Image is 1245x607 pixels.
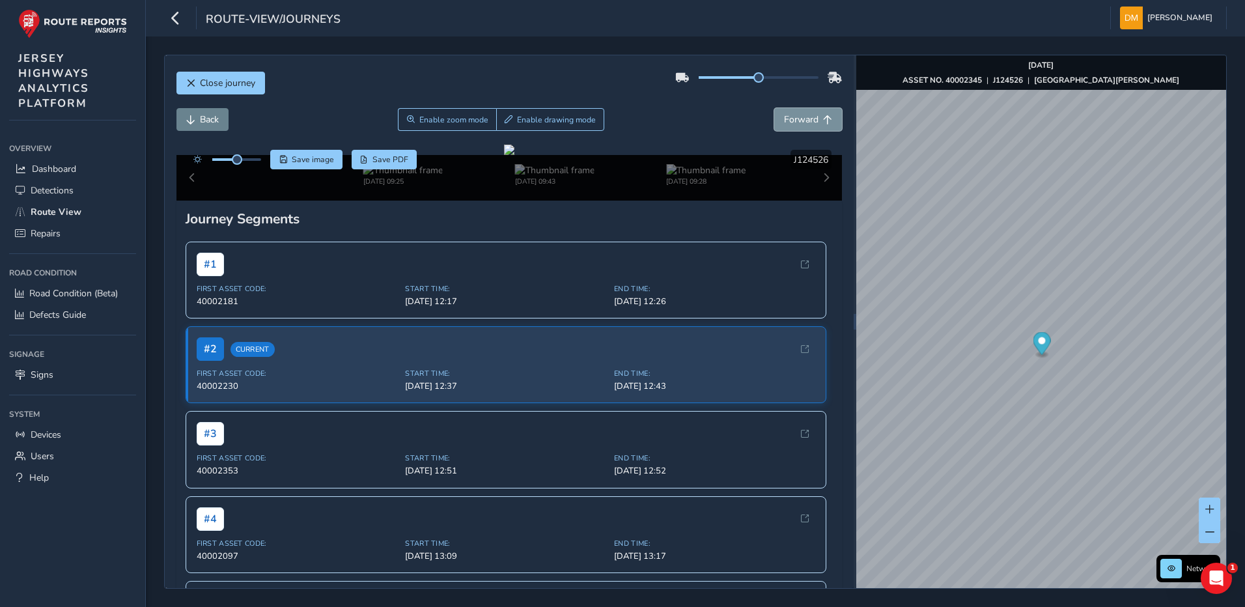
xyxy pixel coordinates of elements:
strong: J124526 [993,75,1023,85]
div: [DATE] 09:28 [666,176,746,186]
span: Start Time: [405,284,606,294]
span: Signs [31,369,53,381]
div: Map marker [1033,332,1050,359]
span: End Time: [614,539,815,548]
span: First Asset Code: [197,453,398,463]
a: Devices [9,424,136,445]
img: diamond-layout [1120,7,1143,29]
span: Route View [31,206,81,218]
div: System [9,404,136,424]
a: Users [9,445,136,467]
span: [DATE] 13:09 [405,550,606,562]
span: Enable drawing mode [517,115,596,125]
div: Overview [9,139,136,158]
span: # 3 [197,422,224,445]
iframe: Intercom live chat [1201,563,1232,594]
img: Thumbnail frame [666,164,746,176]
span: Enable zoom mode [419,115,488,125]
span: Defects Guide [29,309,86,321]
span: Network [1186,563,1216,574]
strong: [GEOGRAPHIC_DATA][PERSON_NAME] [1034,75,1179,85]
span: Dashboard [32,163,76,175]
span: First Asset Code: [197,539,398,548]
span: [DATE] 12:43 [614,380,815,392]
span: Start Time: [405,369,606,378]
span: Devices [31,429,61,441]
a: Detections [9,180,136,201]
span: Users [31,450,54,462]
span: Detections [31,184,74,197]
span: End Time: [614,284,815,294]
span: Forward [784,113,818,126]
strong: ASSET NO. 40002345 [902,75,982,85]
span: End Time: [614,453,815,463]
span: First Asset Code: [197,369,398,378]
button: Close journey [176,72,265,94]
span: [DATE] 13:17 [614,550,815,562]
a: Dashboard [9,158,136,180]
span: # 1 [197,253,224,276]
a: Route View [9,201,136,223]
span: Road Condition (Beta) [29,287,118,300]
button: Back [176,108,229,131]
span: End Time: [614,369,815,378]
span: Current [231,342,275,357]
button: PDF [352,150,417,169]
span: Repairs [31,227,61,240]
button: [PERSON_NAME] [1120,7,1217,29]
a: Defects Guide [9,304,136,326]
a: Help [9,467,136,488]
span: [PERSON_NAME] [1147,7,1212,29]
div: | | [902,75,1179,85]
strong: [DATE] [1028,60,1054,70]
span: 40002230 [197,380,398,392]
div: Road Condition [9,263,136,283]
span: JERSEY HIGHWAYS ANALYTICS PLATFORM [18,51,89,111]
span: Help [29,472,49,484]
div: Journey Segments [186,210,833,228]
button: Draw [496,108,605,131]
img: Thumbnail frame [363,164,443,176]
div: [DATE] 09:25 [363,176,443,186]
span: Back [200,113,219,126]
span: [DATE] 12:17 [405,296,606,307]
button: Zoom [398,108,496,131]
span: Save image [292,154,334,165]
span: [DATE] 12:26 [614,296,815,307]
span: [DATE] 12:51 [405,465,606,477]
span: Start Time: [405,539,606,548]
button: Save [270,150,343,169]
span: Close journey [200,77,255,89]
span: Start Time: [405,453,606,463]
span: [DATE] 12:52 [614,465,815,477]
span: # 4 [197,507,224,531]
a: Signs [9,364,136,386]
img: Thumbnail frame [515,164,595,176]
span: J124526 [794,154,828,166]
button: Forward [774,108,842,131]
a: Repairs [9,223,136,244]
span: First Asset Code: [197,284,398,294]
span: Save PDF [372,154,408,165]
span: route-view/journeys [206,11,341,29]
div: [DATE] 09:43 [515,176,595,186]
span: 40002353 [197,465,398,477]
span: # 2 [197,337,224,361]
div: Signage [9,345,136,364]
a: Road Condition (Beta) [9,283,136,304]
span: 1 [1227,563,1238,573]
span: 40002181 [197,296,398,307]
span: 40002097 [197,550,398,562]
span: [DATE] 12:37 [405,380,606,392]
img: rr logo [18,9,127,38]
